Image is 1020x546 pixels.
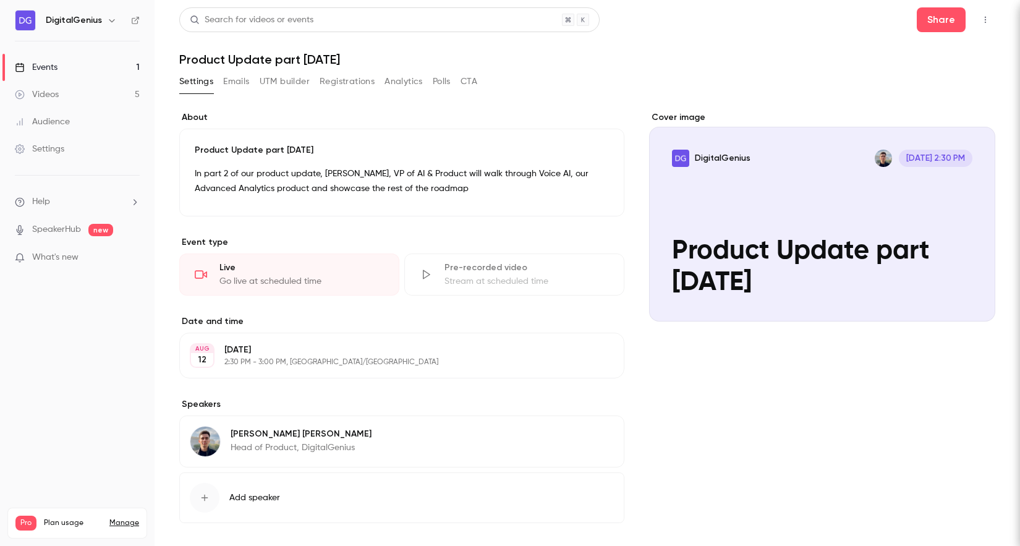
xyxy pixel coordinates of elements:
[195,166,609,196] p: In part 2 of our product update, [PERSON_NAME], VP of AI & Product will walk through Voice AI, ou...
[15,88,59,101] div: Videos
[32,195,50,208] span: Help
[109,518,139,528] a: Manage
[15,61,57,74] div: Events
[179,472,624,523] button: Add speaker
[195,144,609,156] p: Product Update part [DATE]
[444,262,609,274] div: Pre-recorded video
[15,195,140,208] li: help-dropdown-opener
[219,275,384,288] div: Go live at scheduled time
[231,441,372,454] p: Head of Product, DigitalGenius
[385,72,423,92] button: Analytics
[88,224,113,236] span: new
[649,111,995,322] section: Cover image
[461,72,477,92] button: CTA
[191,344,213,353] div: AUG
[404,254,624,296] div: Pre-recorded videoStream at scheduled time
[229,492,280,504] span: Add speaker
[649,111,995,124] label: Cover image
[198,354,206,366] p: 12
[260,72,310,92] button: UTM builder
[224,344,559,356] p: [DATE]
[917,7,966,32] button: Share
[179,72,213,92] button: Settings
[179,398,624,411] label: Speakers
[15,116,70,128] div: Audience
[15,11,35,30] img: DigitalGenius
[224,357,559,367] p: 2:30 PM - 3:00 PM, [GEOGRAPHIC_DATA]/[GEOGRAPHIC_DATA]
[179,52,995,67] h1: Product Update part [DATE]
[15,516,36,531] span: Pro
[190,14,313,27] div: Search for videos or events
[179,416,624,467] div: Attila Brozik[PERSON_NAME] [PERSON_NAME]Head of Product, DigitalGenius
[179,111,624,124] label: About
[433,72,451,92] button: Polls
[219,262,384,274] div: Live
[32,223,81,236] a: SpeakerHub
[444,275,609,288] div: Stream at scheduled time
[231,428,372,440] p: [PERSON_NAME] [PERSON_NAME]
[32,251,79,264] span: What's new
[179,236,624,249] p: Event type
[179,254,399,296] div: LiveGo live at scheduled time
[46,14,102,27] h6: DigitalGenius
[44,518,102,528] span: Plan usage
[179,315,624,328] label: Date and time
[320,72,375,92] button: Registrations
[15,143,64,155] div: Settings
[223,72,249,92] button: Emails
[190,427,220,456] img: Attila Brozik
